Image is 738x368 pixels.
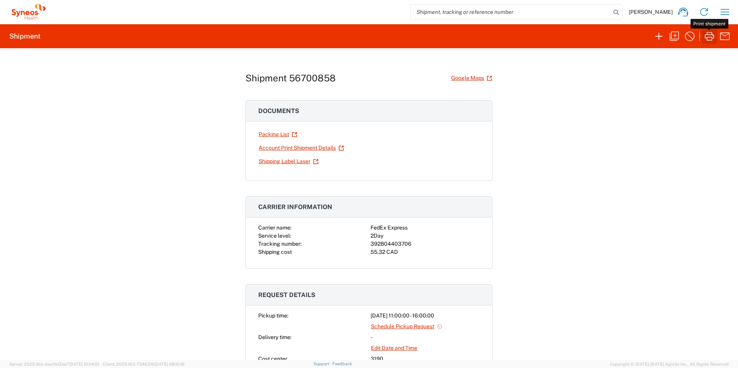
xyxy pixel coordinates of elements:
[332,361,352,366] a: Feedback
[258,128,298,141] a: Packing List
[258,312,288,319] span: Pickup time:
[371,333,480,341] div: -
[245,73,336,84] h1: Shipment 56700858
[258,241,301,247] span: Tracking number:
[371,341,418,355] a: Edit Date and Time
[451,71,493,85] a: Google Maps
[258,334,291,340] span: Delivery time:
[371,355,480,363] div: 3190
[258,107,299,115] span: Documents
[103,362,184,366] span: Client: 2025.18.0-7346316
[371,224,480,232] div: FedEx Express
[69,362,99,366] span: [DATE] 10:04:51
[258,249,292,255] span: Shipping cost
[258,155,319,168] a: Shipping Label Laser
[610,361,729,368] span: Copyright © [DATE]-[DATE] Agistix Inc., All Rights Reserved
[258,233,291,239] span: Service level:
[313,361,333,366] a: Support
[371,320,443,333] a: Schedule Pickup Request
[258,291,315,299] span: Request details
[258,225,291,231] span: Carrier name:
[371,312,480,320] div: [DATE] 11:00:00 - 16:00:00
[258,141,344,155] a: Account Print Shipment Details
[258,203,332,211] span: Carrier information
[371,240,480,248] div: 392804403706
[371,232,480,240] div: 2Day
[154,362,184,366] span: [DATE] 08:10:16
[411,5,611,19] input: Shipment, tracking or reference number
[9,32,41,41] h2: Shipment
[9,362,99,366] span: Server: 2025.18.0-daa1fe12ee7
[371,248,480,256] div: 55.32 CAD
[258,356,287,362] span: Cost center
